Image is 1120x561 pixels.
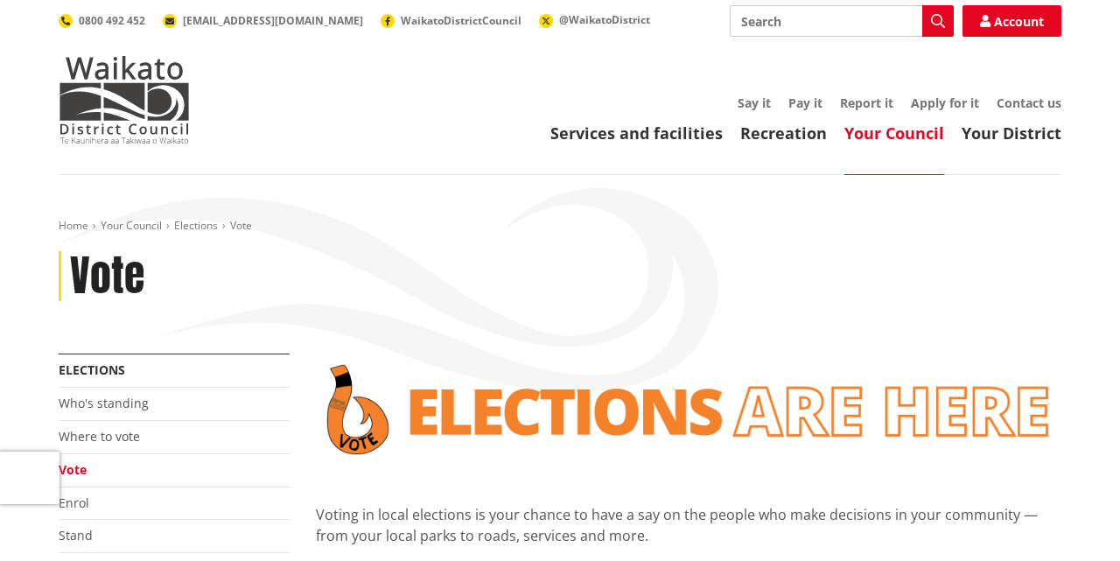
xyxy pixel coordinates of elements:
[101,218,162,233] a: Your Council
[788,95,822,111] a: Pay it
[844,123,944,144] a: Your Council
[163,13,363,28] a: [EMAIL_ADDRESS][DOMAIN_NAME]
[59,428,140,445] a: Where to vote
[738,95,771,111] a: Say it
[316,354,1061,466] img: Vote banner transparent
[59,395,149,411] a: Who's standing
[316,504,1061,546] p: Voting in local elections is your chance to have a say on the people who make decisions in your c...
[401,13,521,28] span: WaikatoDistrictCouncil
[911,95,979,111] a: Apply for it
[840,95,893,111] a: Report it
[381,13,521,28] a: WaikatoDistrictCouncil
[59,527,93,543] a: Stand
[174,218,218,233] a: Elections
[230,218,252,233] span: Vote
[183,13,363,28] span: [EMAIL_ADDRESS][DOMAIN_NAME]
[740,123,827,144] a: Recreation
[962,5,1061,37] a: Account
[59,494,89,511] a: Enrol
[59,219,1061,234] nav: breadcrumb
[59,218,88,233] a: Home
[559,12,650,27] span: @WaikatoDistrict
[997,95,1061,111] a: Contact us
[59,361,125,378] a: Elections
[70,251,144,302] h1: Vote
[59,56,190,144] img: Waikato District Council - Te Kaunihera aa Takiwaa o Waikato
[59,13,145,28] a: 0800 492 452
[539,12,650,27] a: @WaikatoDistrict
[730,5,954,37] input: Search input
[79,13,145,28] span: 0800 492 452
[962,123,1061,144] a: Your District
[59,461,87,478] a: Vote
[550,123,723,144] a: Services and facilities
